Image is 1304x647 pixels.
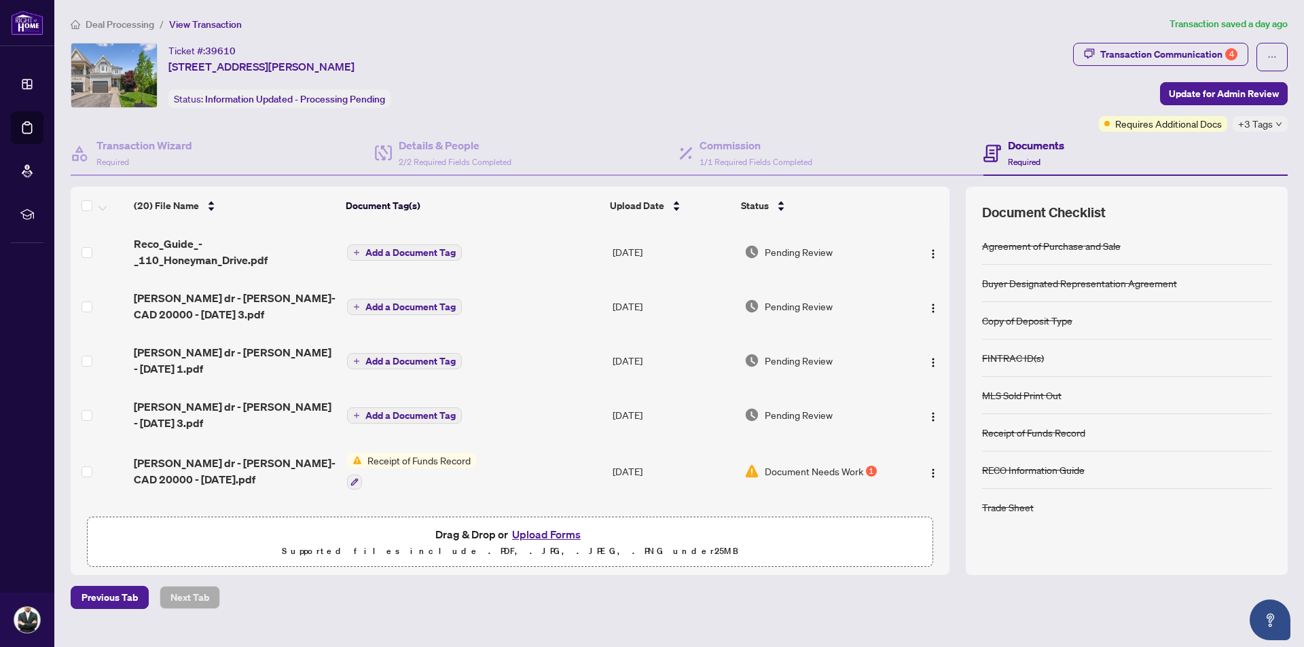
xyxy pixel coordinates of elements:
img: Document Status [744,353,759,368]
li: / [160,16,164,32]
span: Add a Document Tag [365,248,456,257]
span: Required [96,157,129,167]
span: [PERSON_NAME] dr - [PERSON_NAME] - [DATE] 1.pdf [134,344,336,377]
span: Drag & Drop orUpload FormsSupported files include .PDF, .JPG, .JPEG, .PNG under25MB [88,517,932,568]
div: Status: [168,90,391,108]
img: Document Status [744,464,759,479]
span: Document Checklist [982,203,1106,222]
h4: Documents [1008,137,1064,153]
h4: Details & People [399,137,511,153]
span: 2/2 Required Fields Completed [399,157,511,167]
img: Logo [928,303,939,314]
button: Upload Forms [508,525,585,543]
h4: Commission [700,137,812,153]
th: Document Tag(s) [340,187,605,225]
button: Add a Document Tag [347,298,462,316]
button: Transaction Communication4 [1073,43,1248,66]
button: Add a Document Tag [347,299,462,315]
span: [PERSON_NAME] dr - [PERSON_NAME] - [DATE] 3.pdf [134,399,336,431]
span: Pending Review [765,244,833,259]
button: Update for Admin Review [1160,82,1288,105]
span: plus [353,249,360,256]
img: Logo [928,468,939,479]
button: Next Tab [160,586,220,609]
div: RECO Information Guide [982,462,1085,477]
button: Previous Tab [71,586,149,609]
img: Logo [928,411,939,422]
img: Logo [928,248,939,259]
img: Document Status [744,299,759,314]
img: Profile Icon [14,607,40,633]
span: Information Updated - Processing Pending [205,93,385,105]
span: Pending Review [765,299,833,314]
span: Deal Processing [86,18,154,31]
button: Logo [922,295,944,317]
div: Ticket #: [168,43,236,58]
span: Add a Document Tag [365,302,456,312]
article: Transaction saved a day ago [1170,16,1288,32]
span: View Transaction [169,18,242,31]
img: Logo [928,357,939,368]
span: plus [353,412,360,419]
span: [PERSON_NAME] dr - [PERSON_NAME]- CAD 20000 - [DATE].pdf [134,455,336,487]
td: [DATE] [607,279,739,333]
span: [PERSON_NAME] dr - [PERSON_NAME]- CAD 20000 - [DATE] 3.pdf [134,290,336,322]
button: Add a Document Tag [347,407,462,424]
div: Transaction Communication [1100,43,1237,65]
img: logo [11,10,43,35]
span: (20) File Name [134,198,199,213]
span: [STREET_ADDRESS][PERSON_NAME] [168,58,355,75]
div: Buyer Designated Representation Agreement [982,276,1177,291]
span: +3 Tags [1238,116,1273,132]
button: Add a Document Tag [347,352,462,370]
button: Open asap [1250,599,1290,640]
img: Status Icon [347,453,362,468]
span: Add a Document Tag [365,356,456,366]
span: Add a Document Tag [365,411,456,420]
span: plus [353,358,360,365]
span: Drag & Drop or [435,525,585,543]
span: 39610 [205,45,236,57]
img: Document Status [744,244,759,259]
td: [DATE] [607,442,739,500]
td: [DATE] [607,225,739,279]
button: Logo [922,350,944,371]
span: plus [353,303,360,310]
span: Required [1008,157,1040,167]
span: Pending Review [765,353,833,368]
td: [DATE] [607,333,739,388]
span: Document Needs Work [765,464,863,479]
th: Upload Date [604,187,736,225]
button: Add a Document Tag [347,353,462,369]
span: Reco_Guide_-_110_Honeyman_Drive.pdf [134,236,336,268]
div: 1 [866,466,877,477]
button: Add a Document Tag [347,407,462,424]
div: Copy of Deposit Type [982,313,1072,328]
button: Logo [922,241,944,263]
span: ellipsis [1267,52,1277,62]
span: Update for Admin Review [1169,83,1279,105]
th: Status [736,187,899,225]
th: (20) File Name [128,187,340,225]
p: Supported files include .PDF, .JPG, .JPEG, .PNG under 25 MB [96,543,924,559]
button: Add a Document Tag [347,244,462,261]
td: [DATE] [607,500,739,559]
div: Receipt of Funds Record [982,425,1085,440]
div: Trade Sheet [982,500,1034,515]
img: IMG-E12212537_1.jpg [71,43,157,107]
img: Document Status [744,407,759,422]
span: Upload Date [610,198,664,213]
button: Logo [922,404,944,426]
span: 1/1 Required Fields Completed [700,157,812,167]
td: [DATE] [607,388,739,442]
span: Receipt of Funds Record [362,453,476,468]
span: home [71,20,80,29]
button: Status IconReceipt of Funds Record [347,453,476,489]
button: Logo [922,460,944,482]
button: Add a Document Tag [347,244,462,261]
span: Status [741,198,769,213]
span: Pending Review [765,407,833,422]
span: Requires Additional Docs [1115,116,1222,131]
div: FINTRAC ID(s) [982,350,1044,365]
div: MLS Sold Print Out [982,388,1062,403]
